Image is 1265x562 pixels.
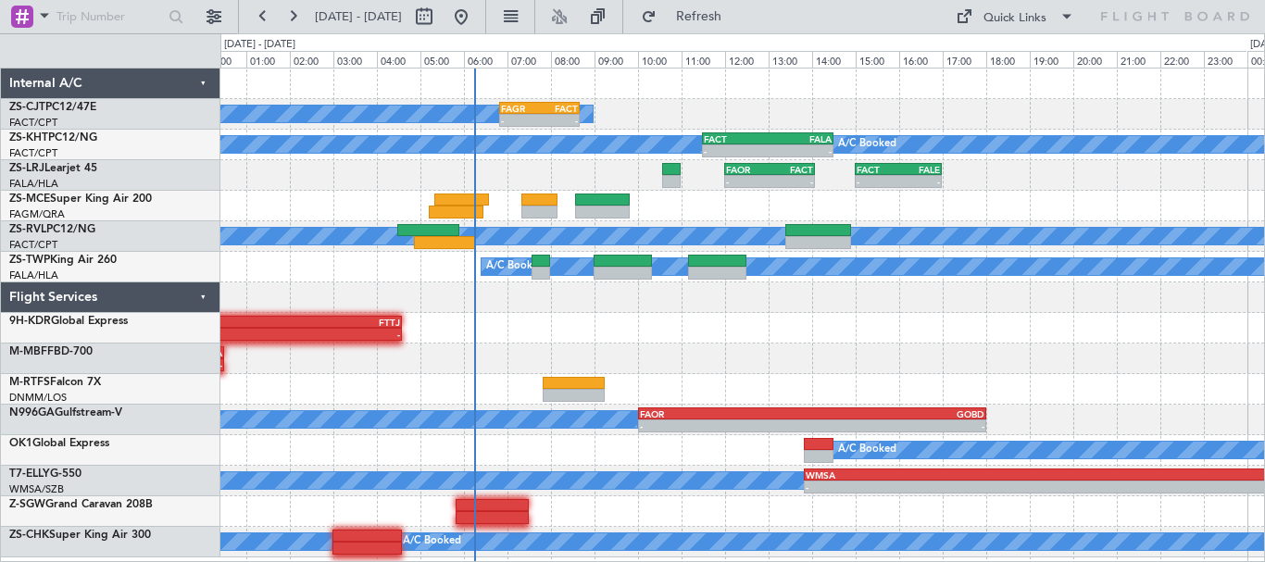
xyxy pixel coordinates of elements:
a: FALA/HLA [9,177,58,191]
div: FACT [857,164,898,175]
div: - [898,176,940,187]
span: T7-ELLY [9,468,50,480]
button: Quick Links [946,2,1083,31]
a: DNMM/LOS [9,391,67,405]
div: 12:00 [725,51,769,68]
div: 07:00 [507,51,551,68]
div: 23:00 [1204,51,1247,68]
div: A/C Booked [838,436,896,464]
div: - [640,420,812,431]
div: - [812,420,984,431]
div: FALE [898,164,940,175]
div: 08:00 [551,51,595,68]
div: - [770,176,813,187]
div: 16:00 [899,51,943,68]
a: FAGM/QRA [9,207,65,221]
div: FALA [3,347,222,358]
div: - [806,481,1063,493]
div: FALA [768,133,832,144]
div: 20:00 [1073,51,1117,68]
div: A/C Booked [838,131,896,158]
div: 19:00 [1030,51,1073,68]
div: 05:00 [420,51,464,68]
div: 13:00 [769,51,812,68]
a: WMSA/SZB [9,482,64,496]
span: ZS-KHT [9,132,48,144]
div: FACT [704,133,768,144]
div: 03:00 [333,51,377,68]
a: ZS-TWPKing Air 260 [9,255,117,266]
div: 21:00 [1117,51,1160,68]
div: - [171,329,286,340]
div: 17:00 [943,51,986,68]
div: 02:00 [290,51,333,68]
div: 00:00 [203,51,246,68]
span: M-RTFS [9,377,50,388]
div: 04:00 [377,51,420,68]
div: Quick Links [983,9,1046,28]
div: 06:00 [464,51,507,68]
div: - [285,329,400,340]
div: FAOR [640,408,812,419]
div: - [704,145,768,156]
a: FACT/CPT [9,116,57,130]
a: T7-ELLYG-550 [9,468,81,480]
div: GOBD [812,408,984,419]
div: 22:00 [1160,51,1204,68]
a: ZS-MCESuper King Air 200 [9,194,152,205]
div: 01:00 [246,51,290,68]
a: M-MBFFBD-700 [9,346,93,357]
a: N996GAGulfstream-V [9,407,122,418]
span: M-MBFF [9,346,54,357]
div: FTTJ [285,317,400,328]
div: - [857,176,898,187]
a: ZS-KHTPC12/NG [9,132,97,144]
a: FALA/HLA [9,269,58,282]
div: [DATE] - [DATE] [224,37,295,53]
div: 18:00 [986,51,1030,68]
a: FACT/CPT [9,238,57,252]
span: OK1 [9,438,32,449]
a: OK1Global Express [9,438,109,449]
div: FALA [171,317,286,328]
a: Z-SGWGrand Caravan 208B [9,499,153,510]
div: - [726,176,770,187]
span: N996GA [9,407,55,418]
span: 9H-KDR [9,316,51,327]
span: Z-SGW [9,499,45,510]
a: ZS-RVLPC12/NG [9,224,95,235]
a: 9H-KDRGlobal Express [9,316,128,327]
a: FACT/CPT [9,146,57,160]
div: 09:00 [595,51,638,68]
div: FACT [539,103,577,114]
div: 14:00 [812,51,856,68]
div: A/C Booked [403,528,461,556]
a: ZS-CHKSuper King Air 300 [9,530,151,541]
div: - [539,115,577,126]
input: Trip Number [56,3,163,31]
div: WMSA [806,469,1063,481]
div: FAOR [726,164,770,175]
div: FACT [770,164,813,175]
a: M-RTFSFalcon 7X [9,377,101,388]
div: FAGR [501,103,539,114]
a: ZS-CJTPC12/47E [9,102,96,113]
button: Refresh [632,2,744,31]
span: ZS-TWP [9,255,50,266]
div: 11:00 [682,51,725,68]
span: Refresh [660,10,738,23]
div: 15:00 [856,51,899,68]
div: 10:00 [638,51,682,68]
span: [DATE] - [DATE] [315,8,402,25]
span: ZS-CJT [9,102,45,113]
div: A/C Booked [486,253,545,281]
a: ZS-LRJLearjet 45 [9,163,97,174]
span: ZS-RVL [9,224,46,235]
div: - [501,115,539,126]
span: ZS-LRJ [9,163,44,174]
span: ZS-CHK [9,530,49,541]
span: ZS-MCE [9,194,50,205]
div: - [768,145,832,156]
